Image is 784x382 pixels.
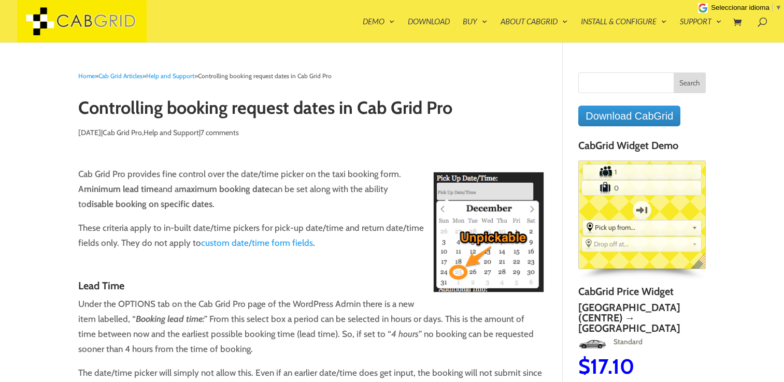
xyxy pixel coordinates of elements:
[198,72,332,80] span: Controlling booking request dates in Cab Grid Pro
[98,72,142,80] a: Cab Grid Articles
[594,240,688,248] span: Drop off at...
[578,140,705,156] h4: CabGrid Widget Demo
[78,280,544,297] h3: Lead Time
[595,223,688,231] span: Pick up from...
[363,18,395,42] a: Demo
[704,326,738,342] img: Chauffeur
[84,184,159,194] strong: minimum lead time
[78,167,544,221] p: Cab Grid Pro provides fine control over the date/time picker on the taxi booking form. A and a ca...
[146,72,194,80] a: Help and Support
[577,354,589,379] span: $
[582,181,612,195] label: Number of Suitcases
[136,314,204,324] strong: Booking lead time:
[78,72,332,80] span: » » »
[581,18,667,42] a: Install & Configure
[589,354,633,379] span: 17.10
[612,165,671,178] input: Number of Passengers
[408,18,450,42] a: Download
[17,14,147,25] a: CabGrid Taxi Plugin
[78,128,101,137] span: [DATE]
[463,18,488,42] a: Buy
[578,106,680,126] a: Download CabGrid
[624,196,660,224] label: One-way
[201,128,239,137] a: 7 comments
[775,4,782,11] span: ▼
[680,18,722,42] a: Support
[87,199,212,209] strong: disable booking on specific dates
[578,286,705,302] h4: CabGrid Price Widget
[501,18,568,42] a: About CabGrid
[391,329,419,339] em: 4 hours
[78,125,544,148] p: | , |
[711,4,769,11] span: Seleccionar idioma
[577,302,704,333] h2: [GEOGRAPHIC_DATA] (Centre) → [GEOGRAPHIC_DATA]
[582,237,701,251] div: Select the place the destination address is within
[583,221,701,234] div: Select the place the starting address falls within
[583,165,613,179] label: Number of Passengers
[201,238,313,248] a: custom date/time form fields
[612,181,671,195] input: Number of Suitcases
[179,184,269,194] strong: maximum booking date
[577,336,605,352] img: Standard
[607,337,641,346] span: Standard
[103,128,142,137] a: Cab Grid Pro
[78,72,95,80] a: Home
[78,98,544,123] h1: Controlling booking request dates in Cab Grid Pro
[674,72,706,93] input: Search
[691,253,713,276] span: English
[78,297,544,365] p: Under the OPTIONS tab on the Cab Grid Pro page of the WordPress Admin there is a new item labelle...
[711,4,782,11] a: Seleccionar idioma​
[577,302,704,377] a: [GEOGRAPHIC_DATA] (Centre) → [GEOGRAPHIC_DATA]StandardStandard$17.10
[78,221,544,259] p: These criteria apply to in-built date/time pickers for pick-up date/time and return date/time fie...
[144,128,199,137] a: Help and Support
